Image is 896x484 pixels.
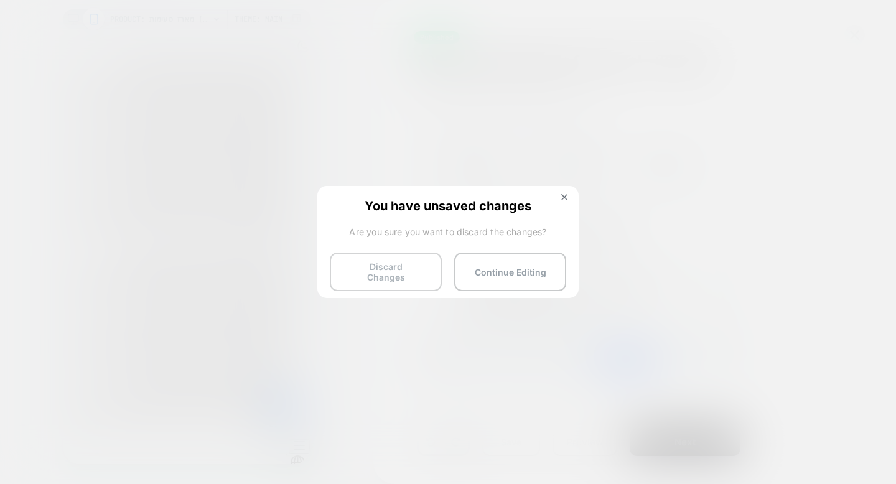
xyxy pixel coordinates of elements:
button: Menu [225,399,246,414]
button: Continue Editing [454,253,566,291]
span: Are you sure you want to discard the changes? [330,226,566,237]
span: You have unsaved changes [330,198,566,211]
button: Discard Changes [330,253,442,291]
img: close [561,194,567,200]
